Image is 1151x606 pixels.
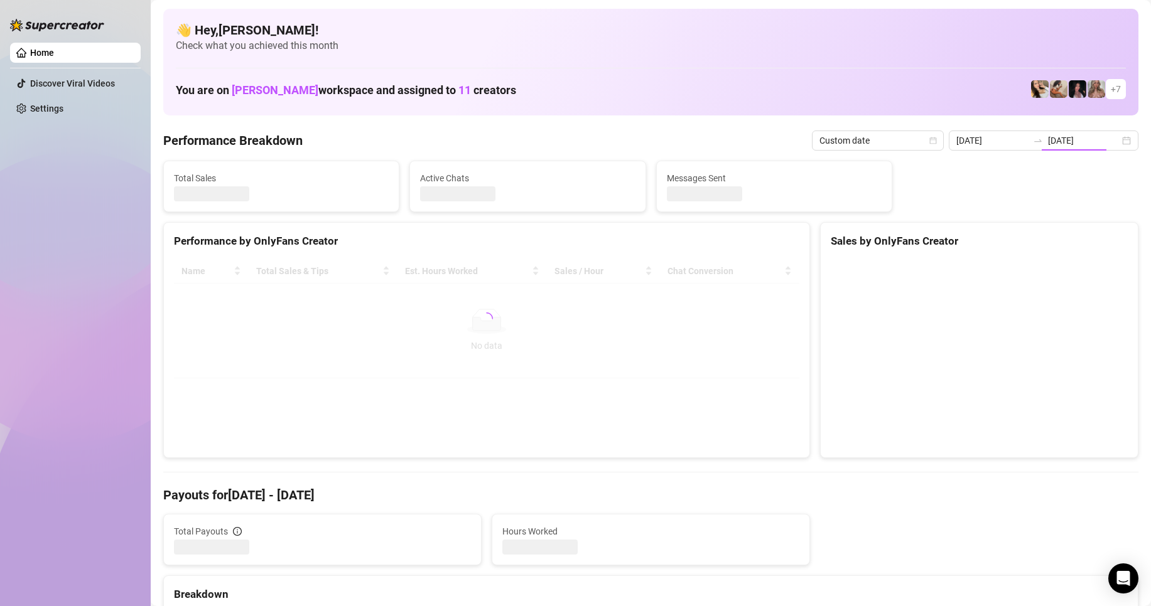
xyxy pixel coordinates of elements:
[30,104,63,114] a: Settings
[30,78,115,88] a: Discover Viral Videos
[232,83,318,97] span: [PERSON_NAME]
[831,233,1128,250] div: Sales by OnlyFans Creator
[1088,80,1105,98] img: Kenzie (@dmaxkenz)
[1069,80,1086,98] img: Baby (@babyyyybellaa)
[174,171,389,185] span: Total Sales
[819,131,936,150] span: Custom date
[163,486,1138,504] h4: Payouts for [DATE] - [DATE]
[1108,563,1138,593] div: Open Intercom Messenger
[502,524,799,538] span: Hours Worked
[176,39,1126,53] span: Check what you achieved this month
[956,134,1028,147] input: Start date
[1031,80,1049,98] img: Avry (@avryjennerfree)
[174,524,228,538] span: Total Payouts
[174,586,1128,603] div: Breakdown
[10,19,104,31] img: logo-BBDzfeDw.svg
[1050,80,1067,98] img: Kayla (@kaylathaylababy)
[929,137,937,144] span: calendar
[1048,134,1120,147] input: End date
[163,132,303,149] h4: Performance Breakdown
[30,48,54,58] a: Home
[420,171,635,185] span: Active Chats
[176,21,1126,39] h4: 👋 Hey, [PERSON_NAME] !
[1111,82,1121,96] span: + 7
[233,527,242,536] span: info-circle
[174,233,799,250] div: Performance by OnlyFans Creator
[1033,136,1043,146] span: to
[458,83,471,97] span: 11
[667,171,882,185] span: Messages Sent
[480,312,494,326] span: loading
[176,83,516,97] h1: You are on workspace and assigned to creators
[1033,136,1043,146] span: swap-right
